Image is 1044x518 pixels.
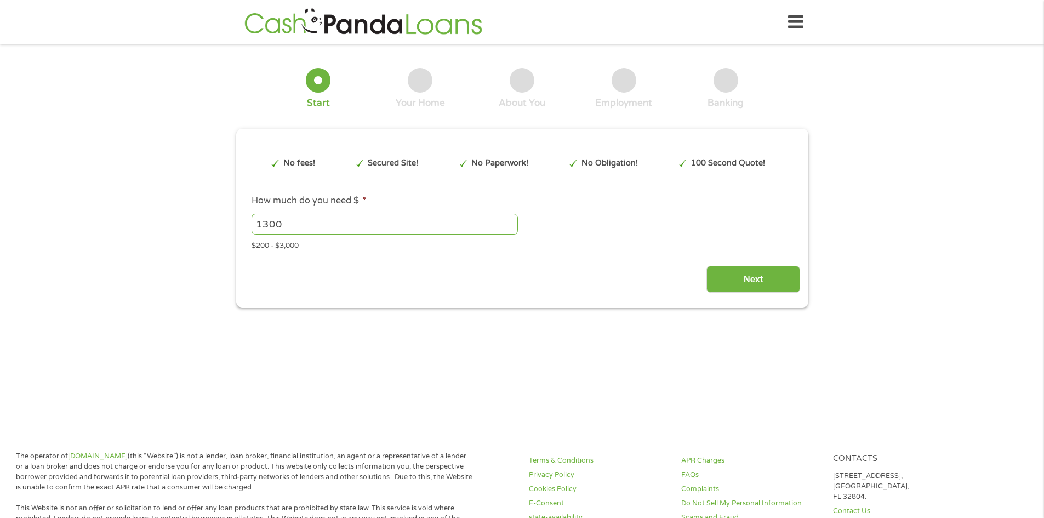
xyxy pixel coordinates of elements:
[681,498,820,509] a: Do Not Sell My Personal Information
[471,157,528,169] p: No Paperwork!
[368,157,418,169] p: Secured Site!
[241,7,486,38] img: GetLoanNow Logo
[529,470,668,480] a: Privacy Policy
[396,97,445,109] div: Your Home
[252,195,367,207] label: How much do you need $
[595,97,652,109] div: Employment
[708,97,744,109] div: Banking
[681,484,820,494] a: Complaints
[681,456,820,466] a: APR Charges
[68,452,128,460] a: [DOMAIN_NAME]
[529,498,668,509] a: E-Consent
[691,157,765,169] p: 100 Second Quote!
[833,454,972,464] h4: Contacts
[706,266,800,293] input: Next
[681,470,820,480] a: FAQs
[307,97,330,109] div: Start
[283,157,315,169] p: No fees!
[499,97,545,109] div: About You
[581,157,638,169] p: No Obligation!
[16,451,473,493] p: The operator of (this “Website”) is not a lender, loan broker, financial institution, an agent or...
[833,471,972,502] p: [STREET_ADDRESS], [GEOGRAPHIC_DATA], FL 32804.
[252,237,792,252] div: $200 - $3,000
[529,484,668,494] a: Cookies Policy
[529,456,668,466] a: Terms & Conditions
